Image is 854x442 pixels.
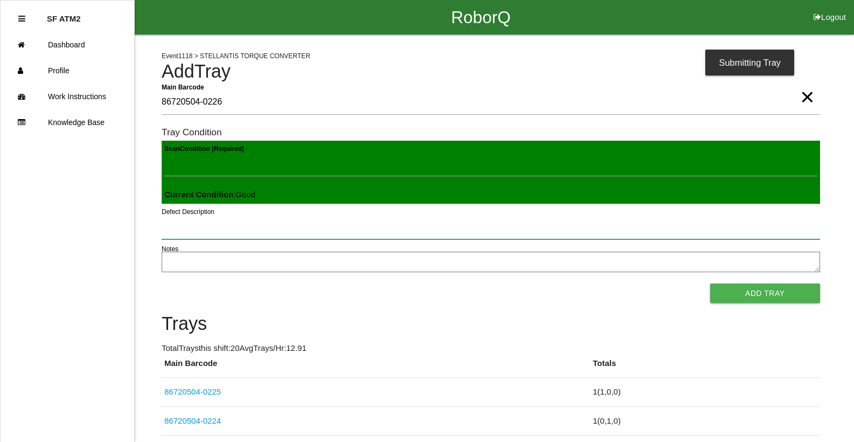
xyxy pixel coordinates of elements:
[162,61,820,82] h4: Add Tray
[162,244,178,254] label: Notes
[705,50,794,75] div: Submitting Tray
[164,190,233,199] b: Current Condition
[162,52,310,60] span: Event 1118 > STELLANTIS TORQUE CONVERTER
[162,127,820,137] h6: Tray Condition
[164,190,255,199] span: : Good
[590,357,820,378] th: Totals
[590,378,820,407] td: 1 ( 1 , 0 , 0 )
[162,207,214,217] label: Defect Description
[800,75,814,97] span: Clear Input
[1,109,134,135] a: Knowledge Base
[162,314,820,334] h4: Trays
[1,32,134,58] a: Dashboard
[1,84,134,109] a: Work Instructions
[1,58,134,84] a: Profile
[710,284,820,303] button: Add Tray
[164,416,221,425] a: 86720504-0224
[590,406,820,436] td: 1 ( 0 , 1 , 0 )
[162,90,820,115] input: Required
[162,83,204,91] b: Main Barcode
[162,342,820,355] p: Total Trays this shift: 20 Avg Trays /Hr: 12.91
[18,6,25,32] div: Close
[164,387,221,396] a: 86720504-0225
[47,6,81,23] p: SF ATM2
[162,357,590,378] th: Main Barcode
[164,145,244,153] b: Scan Condition (Required)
